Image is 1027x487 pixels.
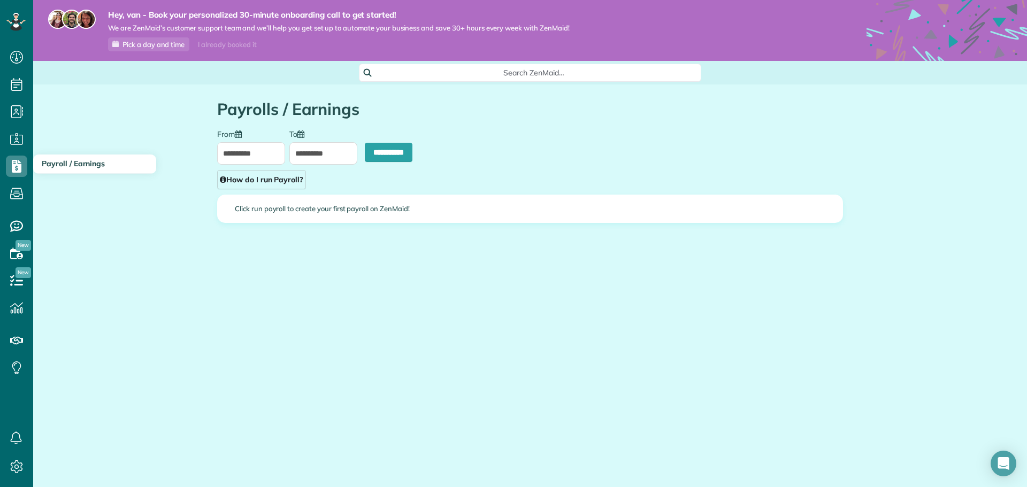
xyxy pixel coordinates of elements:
[191,38,263,51] div: I already booked it
[217,129,247,138] label: From
[108,24,570,33] span: We are ZenMaid’s customer support team and we’ll help you get set up to automate your business an...
[48,10,67,29] img: maria-72a9807cf96188c08ef61303f053569d2e2a8a1cde33d635c8a3ac13582a053d.jpg
[217,101,843,118] h1: Payrolls / Earnings
[991,451,1016,476] div: Open Intercom Messenger
[217,170,306,189] a: How do I run Payroll?
[108,10,570,20] strong: Hey, van - Book your personalized 30-minute onboarding call to get started!
[62,10,81,29] img: jorge-587dff0eeaa6aab1f244e6dc62b8924c3b6ad411094392a53c71c6c4a576187d.jpg
[16,240,31,251] span: New
[108,37,189,51] a: Pick a day and time
[76,10,96,29] img: michelle-19f622bdf1676172e81f8f8fba1fb50e276960ebfe0243fe18214015130c80e4.jpg
[289,129,310,138] label: To
[218,195,842,222] div: Click run payroll to create your first payroll on ZenMaid!
[42,159,105,168] span: Payroll / Earnings
[16,267,31,278] span: New
[122,40,185,49] span: Pick a day and time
